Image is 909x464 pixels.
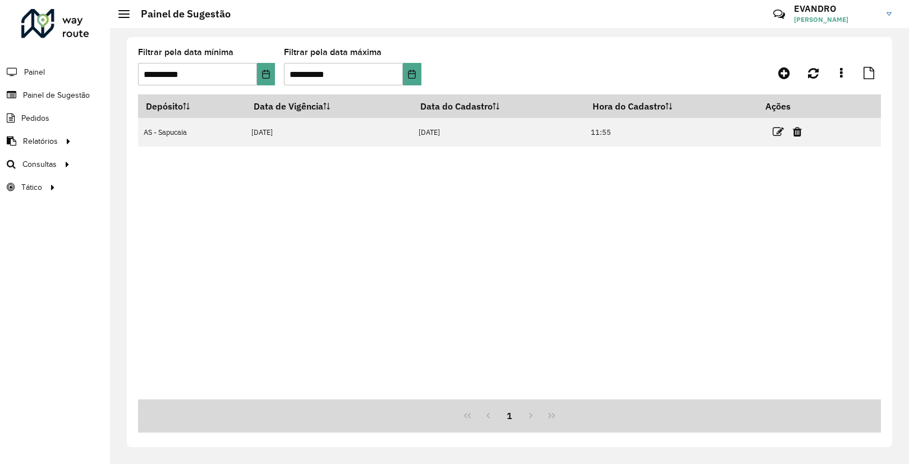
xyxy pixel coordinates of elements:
[412,118,585,147] td: [DATE]
[23,89,90,101] span: Painel de Sugestão
[585,118,757,147] td: 11:55
[403,63,421,85] button: Choose Date
[284,46,382,59] label: Filtrar pela data máxima
[499,405,520,426] button: 1
[21,181,42,193] span: Tático
[585,94,757,118] th: Hora do Cadastro
[257,63,275,85] button: Choose Date
[412,94,585,118] th: Data do Cadastro
[23,135,58,147] span: Relatórios
[758,94,825,118] th: Ações
[130,8,231,20] h2: Painel de Sugestão
[794,3,878,14] h3: EVANDRO
[138,46,233,59] label: Filtrar pela data mínima
[246,94,413,118] th: Data de Vigência
[773,124,784,139] a: Editar
[767,2,791,26] a: Contato Rápido
[21,112,49,124] span: Pedidos
[138,94,246,118] th: Depósito
[794,15,878,25] span: [PERSON_NAME]
[24,66,45,78] span: Painel
[138,118,246,147] td: AS - Sapucaia
[793,124,802,139] a: Excluir
[246,118,413,147] td: [DATE]
[22,158,57,170] span: Consultas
